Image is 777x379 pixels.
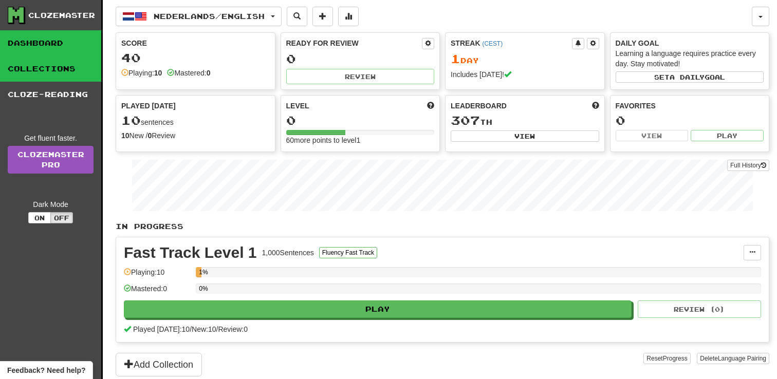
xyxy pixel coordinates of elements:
button: Add sentence to collection [312,7,333,26]
div: Mastered: [167,68,210,78]
span: / [190,325,192,333]
span: Open feedback widget [7,365,85,375]
div: 0 [286,52,435,65]
span: a daily [670,73,705,81]
div: Score [121,38,270,48]
div: 0 [616,114,764,127]
button: ResetProgress [643,353,690,364]
div: 0 [286,114,435,127]
span: 10 [121,113,141,127]
span: 307 [451,113,480,127]
strong: 0 [207,69,211,77]
div: 60 more points to level 1 [286,135,435,145]
div: Learning a language requires practice every day. Stay motivated! [616,48,764,69]
button: Fluency Fast Track [319,247,377,258]
div: 1,000 Sentences [262,248,314,258]
button: View [616,130,689,141]
span: Review: 0 [218,325,248,333]
span: Leaderboard [451,101,507,111]
span: Nederlands / English [154,12,265,21]
div: 40 [121,51,270,64]
div: Includes [DATE]! [451,69,599,80]
button: More stats [338,7,359,26]
button: Seta dailygoal [616,71,764,83]
button: Play [691,130,764,141]
p: In Progress [116,221,769,232]
button: View [451,130,599,142]
div: Playing: 10 [124,267,191,284]
div: Streak [451,38,572,48]
button: Review (0) [638,300,761,318]
span: This week in points, UTC [592,101,599,111]
div: Mastered: 0 [124,283,191,300]
div: Dark Mode [8,199,94,210]
div: Fast Track Level 1 [124,245,257,260]
button: Full History [727,160,769,171]
span: Level [286,101,309,111]
button: Review [286,69,435,84]
div: Get fluent faster. [8,133,94,143]
div: Playing: [121,68,162,78]
button: Nederlands/English [116,7,282,26]
strong: 10 [154,69,162,77]
span: 1 [451,51,460,66]
span: Progress [663,355,688,362]
div: th [451,114,599,127]
div: Favorites [616,101,764,111]
strong: 10 [121,131,129,140]
span: Score more points to level up [427,101,434,111]
button: Off [50,212,73,223]
span: / [216,325,218,333]
span: Language Pairing [718,355,766,362]
div: Daily Goal [616,38,764,48]
div: Day [451,52,599,66]
div: Clozemaster [28,10,95,21]
span: Played [DATE] [121,101,176,111]
div: 1% [199,267,201,277]
div: Ready for Review [286,38,422,48]
div: New / Review [121,130,270,141]
span: Played [DATE]: 10 [133,325,190,333]
span: New: 10 [192,325,216,333]
a: (CEST) [482,40,503,47]
button: Add Collection [116,353,202,376]
button: DeleteLanguage Pairing [697,353,769,364]
a: ClozemasterPro [8,146,94,174]
button: Search sentences [287,7,307,26]
button: On [28,212,51,223]
div: sentences [121,114,270,127]
button: Play [124,300,632,318]
strong: 0 [147,131,152,140]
